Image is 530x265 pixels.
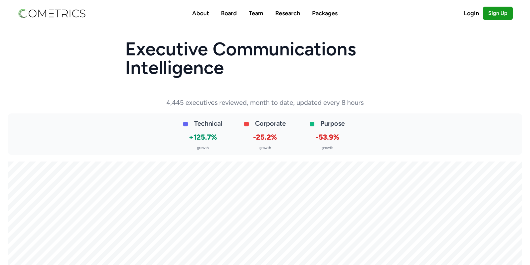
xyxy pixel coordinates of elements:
[464,9,483,18] a: Login
[312,10,338,17] a: Packages
[275,10,300,17] a: Research
[238,131,291,144] span: -25.2%
[483,7,513,20] a: Sign Up
[320,119,345,127] span: Purpose
[194,119,222,127] span: Technical
[255,119,286,127] span: Corporate
[17,8,86,19] img: Cometrics
[8,98,522,107] p: 4,445 executives reviewed, month to date, updated every 8 hours
[176,131,229,144] span: +125.7%
[249,10,263,17] a: Team
[176,145,229,151] span: growth
[125,40,405,77] h1: Executive Communications Intelligence
[238,145,291,151] span: growth
[192,10,209,17] a: About
[301,145,354,151] span: growth
[301,131,354,144] span: -53.9%
[221,10,237,17] a: Board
